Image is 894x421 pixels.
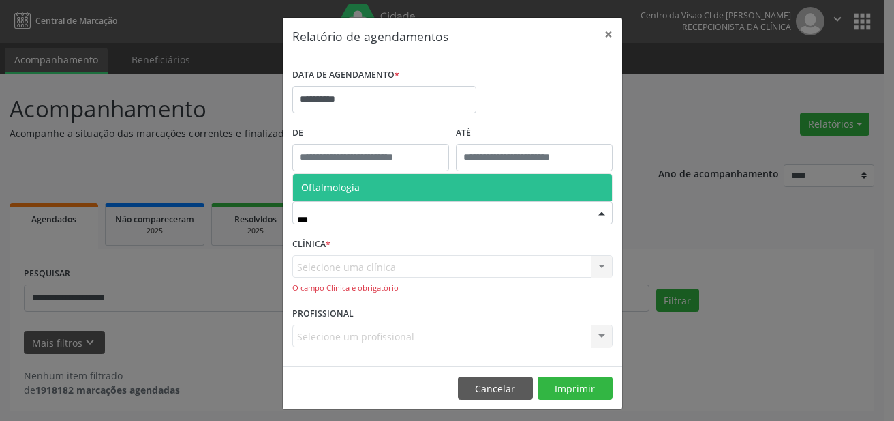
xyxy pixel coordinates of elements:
[292,234,330,255] label: CLÍNICA
[292,282,613,294] div: O campo Clínica é obrigatório
[458,377,533,400] button: Cancelar
[456,123,613,144] label: ATÉ
[292,65,399,86] label: DATA DE AGENDAMENTO
[292,304,354,325] label: PROFISSIONAL
[301,181,360,194] span: Oftalmologia
[595,18,622,51] button: Close
[292,123,449,144] label: De
[538,377,613,400] button: Imprimir
[292,27,448,45] h5: Relatório de agendamentos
